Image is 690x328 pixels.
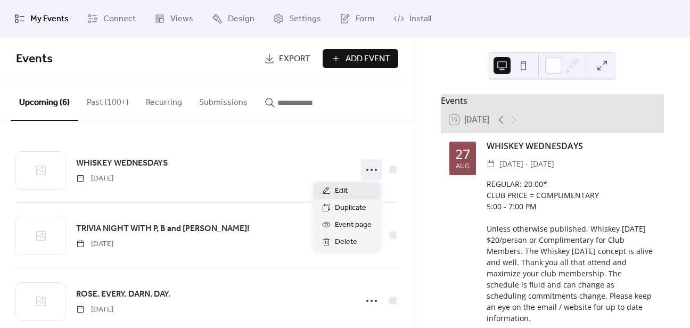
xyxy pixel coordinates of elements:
a: ROSE. EVERY. DARN. DAY. [76,288,170,301]
span: Form [356,13,375,26]
span: [DATE] - [DATE] [499,158,554,170]
a: Design [204,4,262,33]
div: WHISKEY WEDNESDAYS [487,140,655,152]
span: [DATE] [76,239,113,250]
a: WHISKEY WEDNESDAYS [76,157,168,170]
button: Recurring [137,80,191,120]
a: TRIVIA NIGHT WITH P, B and [PERSON_NAME]! [76,222,250,236]
span: [DATE] [76,304,113,315]
a: Connect [79,4,144,33]
a: My Events [6,4,77,33]
a: Export [256,49,318,68]
div: Aug [456,163,470,170]
span: Views [170,13,193,26]
span: Settings [289,13,321,26]
div: Events [441,94,664,107]
button: Past (100+) [78,80,137,120]
span: Connect [103,13,136,26]
span: [DATE] [76,173,113,184]
a: Settings [265,4,329,33]
div: ​ [487,158,495,170]
span: Export [279,53,310,65]
span: Events [16,47,53,71]
button: Submissions [191,80,256,120]
span: Delete [335,236,357,249]
span: Design [228,13,254,26]
div: 27 [455,147,470,161]
span: My Events [30,13,69,26]
a: Install [385,4,439,33]
span: Add Event [346,53,390,65]
span: Install [409,13,431,26]
button: Upcoming (6) [11,80,78,121]
span: Duplicate [335,202,366,215]
span: Edit [335,185,348,198]
a: Form [332,4,383,33]
button: Add Event [323,49,398,68]
a: Views [146,4,201,33]
span: Event page [335,219,372,232]
span: TRIVIA NIGHT WITH P, B and [PERSON_NAME]! [76,223,250,235]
